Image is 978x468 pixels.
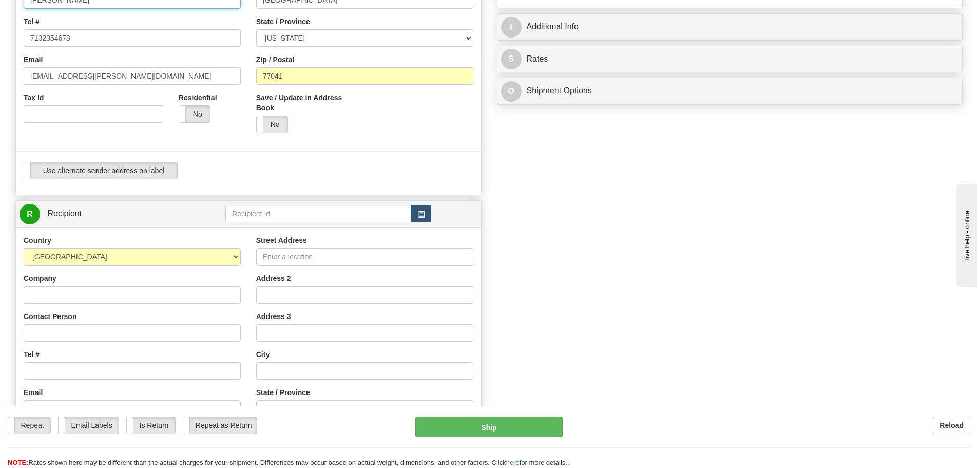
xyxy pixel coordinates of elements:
[256,349,270,360] label: City
[8,9,95,16] div: live help - online
[24,311,76,322] label: Contact Person
[256,54,295,65] label: Zip / Postal
[24,235,51,246] label: Country
[256,311,291,322] label: Address 3
[225,205,411,222] input: Recipient Id
[501,16,959,38] a: IAdditional Info
[256,273,291,284] label: Address 2
[256,248,473,266] input: Enter a location
[256,387,310,398] label: State / Province
[24,16,40,27] label: Tel #
[24,92,44,103] label: Tax Id
[501,81,959,102] a: OShipment Options
[257,116,287,133] label: No
[501,49,959,70] a: $Rates
[8,417,50,434] label: Repeat
[256,92,357,113] label: Save / Update in Address Book
[933,417,970,434] button: Reload
[179,92,217,103] label: Residential
[24,349,40,360] label: Tel #
[179,106,210,122] label: No
[47,209,82,218] span: Recipient
[24,162,177,179] label: Use alternate sender address on label
[954,181,977,286] iframe: chat widget
[8,459,28,466] span: NOTE:
[415,417,563,437] button: Ship
[127,417,175,434] label: Is Return
[506,459,520,466] a: here
[501,81,522,102] span: O
[256,235,307,246] label: Street Address
[24,387,43,398] label: Email
[256,16,310,27] label: State / Province
[20,204,40,224] span: R
[183,417,257,434] label: Repeat as Return
[24,273,56,284] label: Company
[939,421,964,429] b: Reload
[24,54,43,65] label: Email
[501,17,522,38] span: I
[59,417,119,434] label: Email Labels
[501,49,522,69] span: $
[20,203,203,224] a: R Recipient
